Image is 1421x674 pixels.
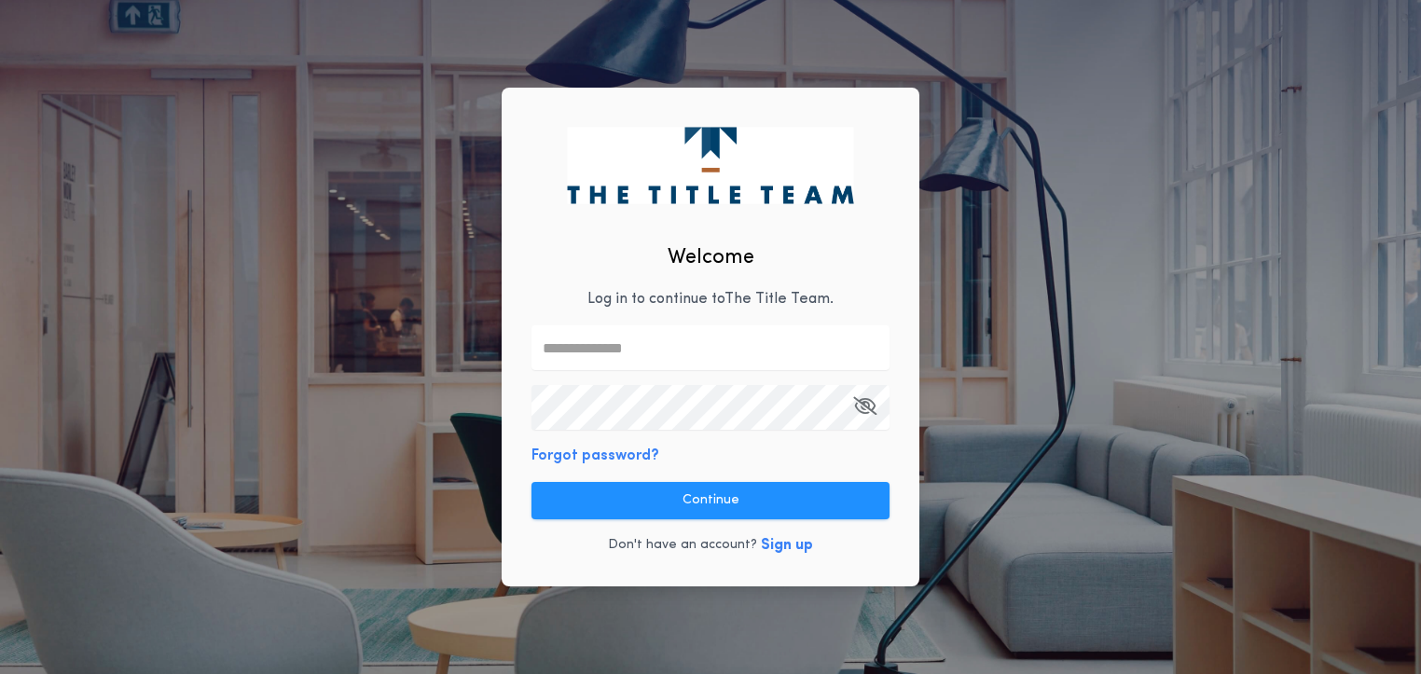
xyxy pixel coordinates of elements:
[587,288,834,310] p: Log in to continue to The Title Team .
[531,482,890,519] button: Continue
[531,445,659,467] button: Forgot password?
[567,127,853,203] img: logo
[761,534,813,557] button: Sign up
[668,242,754,273] h2: Welcome
[608,536,757,555] p: Don't have an account?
